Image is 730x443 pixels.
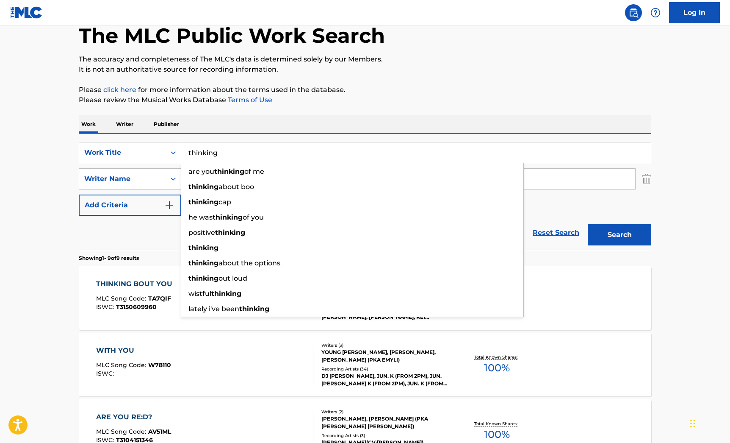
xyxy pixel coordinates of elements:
span: AV51ML [148,428,171,435]
div: Writers ( 3 ) [321,342,449,348]
span: out loud [218,274,247,282]
a: WITH YOUMLC Song Code:W78110ISWC:Writers (3)YOUNG [PERSON_NAME], [PERSON_NAME], [PERSON_NAME] (PK... [79,333,651,396]
iframe: Chat Widget [688,402,730,443]
p: Work [79,115,98,133]
div: Recording Artists ( 3 ) [321,432,449,439]
span: lately i've been [188,305,239,313]
span: of you [243,213,264,221]
p: Writer [113,115,136,133]
img: MLC Logo [10,6,43,19]
span: T3150609960 [116,303,157,311]
div: THINKING BOUT YOU [96,279,177,289]
span: 100 % [484,427,510,442]
span: wistful [188,290,211,298]
span: he was [188,213,213,221]
div: WITH YOU [96,345,171,356]
button: Search [588,224,651,245]
span: about the options [218,259,280,267]
img: Delete Criterion [642,168,651,189]
div: ARE YOU RE:D? [96,412,171,422]
div: Help [647,4,664,21]
a: click here [103,86,136,94]
div: Writer Name [84,174,160,184]
span: 100 % [484,360,510,376]
span: TA7QIF [148,295,171,302]
p: The accuracy and completeness of The MLC's data is determined solely by our Members. [79,54,651,64]
button: Add Criteria [79,195,181,216]
span: of me [244,167,264,176]
span: W78110 [148,361,171,369]
strong: thinking [188,183,218,191]
div: DJ [PERSON_NAME], JUN. K (FROM 2PM), JUN. [PERSON_NAME] K (FROM 2PM), JUN. K (FROM 2PM) [321,372,449,387]
p: Total Known Shares: [474,354,520,360]
strong: thinking [188,259,218,267]
a: Log In [669,2,720,23]
a: THINKING BOUT YOUMLC Song Code:TA7QIFISWC:T3150609960Writers (4)[PERSON_NAME] [PERSON_NAME] [PERS... [79,266,651,330]
strong: thinking [188,274,218,282]
span: positive [188,228,215,237]
p: Please for more information about the terms used in the database. [79,85,651,95]
strong: thinking [214,167,244,176]
p: Publisher [151,115,182,133]
p: It is not an authoritative source for recording information. [79,64,651,75]
img: help [650,8,661,18]
div: Work Title [84,148,160,158]
span: ISWC : [96,303,116,311]
span: MLC Song Code : [96,361,148,369]
strong: thinking [213,213,243,221]
div: Drag [690,411,695,436]
form: Search Form [79,142,651,250]
span: about boo [218,183,254,191]
span: cap [218,198,231,206]
div: YOUNG [PERSON_NAME], [PERSON_NAME], [PERSON_NAME] (PKA EMYLI) [321,348,449,364]
span: MLC Song Code : [96,428,148,435]
h1: The MLC Public Work Search [79,23,385,48]
a: Reset Search [528,223,583,242]
span: ISWC : [96,370,116,377]
span: are you [188,167,214,176]
strong: thinking [188,198,218,206]
span: MLC Song Code : [96,295,148,302]
strong: thinking [239,305,269,313]
p: Please review the Musical Works Database [79,95,651,105]
a: Public Search [625,4,642,21]
strong: thinking [211,290,241,298]
strong: thinking [188,244,218,252]
img: 9d2ae6d4665cec9f34b9.svg [164,200,174,210]
a: Terms of Use [226,96,272,104]
div: Writers ( 2 ) [321,409,449,415]
strong: thinking [215,228,245,237]
p: Showing 1 - 9 of 9 results [79,254,139,262]
p: Total Known Shares: [474,421,520,427]
img: search [628,8,639,18]
div: Recording Artists ( 34 ) [321,366,449,372]
div: [PERSON_NAME], [PERSON_NAME] (PKA [PERSON_NAME] [PERSON_NAME]) [321,415,449,430]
